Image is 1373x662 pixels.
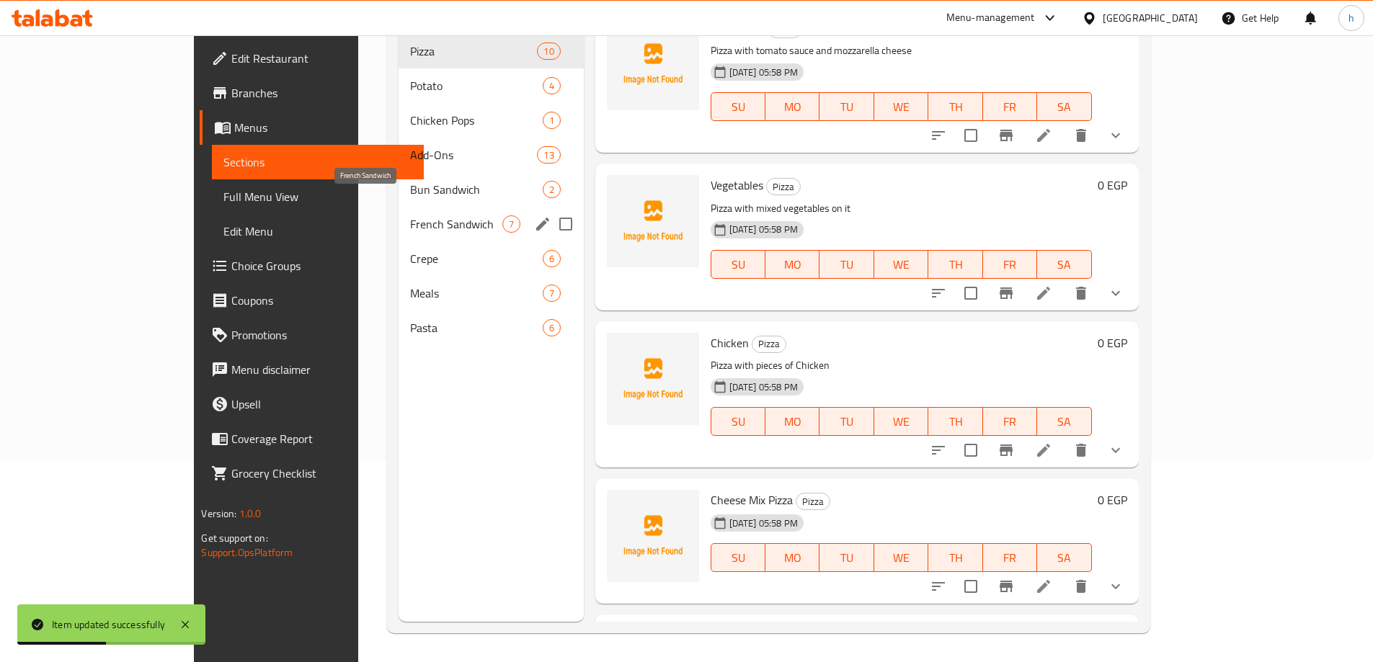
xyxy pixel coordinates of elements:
[711,357,1092,375] p: Pizza with pieces of Chicken
[410,285,542,302] span: Meals
[711,92,765,121] button: SU
[532,213,554,235] button: edit
[1064,118,1098,153] button: delete
[717,97,760,117] span: SU
[928,92,982,121] button: TH
[724,66,804,79] span: [DATE] 05:58 PM
[212,145,423,179] a: Sections
[410,250,542,267] div: Crepe
[928,250,982,279] button: TH
[956,120,986,151] span: Select to update
[1037,407,1091,436] button: SA
[399,68,584,103] div: Potato4
[874,250,928,279] button: WE
[819,250,874,279] button: TU
[711,407,765,436] button: SU
[543,79,560,93] span: 4
[52,617,165,632] div: Item updated successfully
[989,97,1031,117] span: FR
[231,257,412,274] span: Choice Groups
[921,433,956,468] button: sort-choices
[231,84,412,102] span: Branches
[819,92,874,121] button: TU
[607,490,699,582] img: Cheese Mix Pizza
[711,42,1092,60] p: Pizza with tomato sauce and mozzarella cheese
[1043,97,1085,117] span: SA
[1035,285,1052,302] a: Edit menu item
[989,276,1023,310] button: Branch-specific-item
[711,250,765,279] button: SU
[711,489,793,511] span: Cheese Mix Pizza
[771,411,814,432] span: MO
[928,543,982,572] button: TH
[231,465,412,482] span: Grocery Checklist
[1035,442,1052,459] a: Edit menu item
[752,336,786,352] span: Pizza
[819,407,874,436] button: TU
[983,543,1037,572] button: FR
[1107,442,1124,459] svg: Show Choices
[1064,569,1098,604] button: delete
[200,249,423,283] a: Choice Groups
[410,112,542,129] span: Chicken Pops
[956,571,986,601] span: Select to update
[231,395,412,413] span: Upsell
[983,92,1037,121] button: FR
[880,411,923,432] span: WE
[1107,285,1124,302] svg: Show Choices
[989,254,1031,275] span: FR
[874,407,928,436] button: WE
[200,387,423,421] a: Upsell
[200,110,423,145] a: Menus
[410,146,537,164] span: Add-Ons
[1098,433,1133,468] button: show more
[717,411,760,432] span: SU
[543,319,561,336] div: items
[880,97,923,117] span: WE
[1098,118,1133,153] button: show more
[223,223,412,240] span: Edit Menu
[543,181,561,198] div: items
[607,18,699,110] img: Margherita
[1037,92,1091,121] button: SA
[934,97,977,117] span: TH
[771,97,814,117] span: MO
[934,254,977,275] span: TH
[607,333,699,425] img: Chicken
[410,77,542,94] span: Potato
[231,326,412,344] span: Promotions
[717,254,760,275] span: SU
[771,254,814,275] span: MO
[946,9,1035,27] div: Menu-management
[543,114,560,128] span: 1
[399,241,584,276] div: Crepe6
[921,569,956,604] button: sort-choices
[543,287,560,300] span: 7
[537,43,560,60] div: items
[765,407,819,436] button: MO
[1098,569,1133,604] button: show more
[765,250,819,279] button: MO
[1103,10,1198,26] div: [GEOGRAPHIC_DATA]
[1064,433,1098,468] button: delete
[1348,10,1354,26] span: h
[796,493,830,510] div: Pizza
[399,103,584,138] div: Chicken Pops1
[200,318,423,352] a: Promotions
[711,543,765,572] button: SU
[796,493,830,510] span: Pizza
[934,547,977,568] span: TH
[231,292,412,309] span: Coupons
[989,569,1023,604] button: Branch-specific-item
[766,178,801,195] div: Pizza
[921,276,956,310] button: sort-choices
[543,252,560,266] span: 6
[765,92,819,121] button: MO
[543,112,561,129] div: items
[410,43,537,60] div: Pizza
[819,543,874,572] button: TU
[543,321,560,335] span: 6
